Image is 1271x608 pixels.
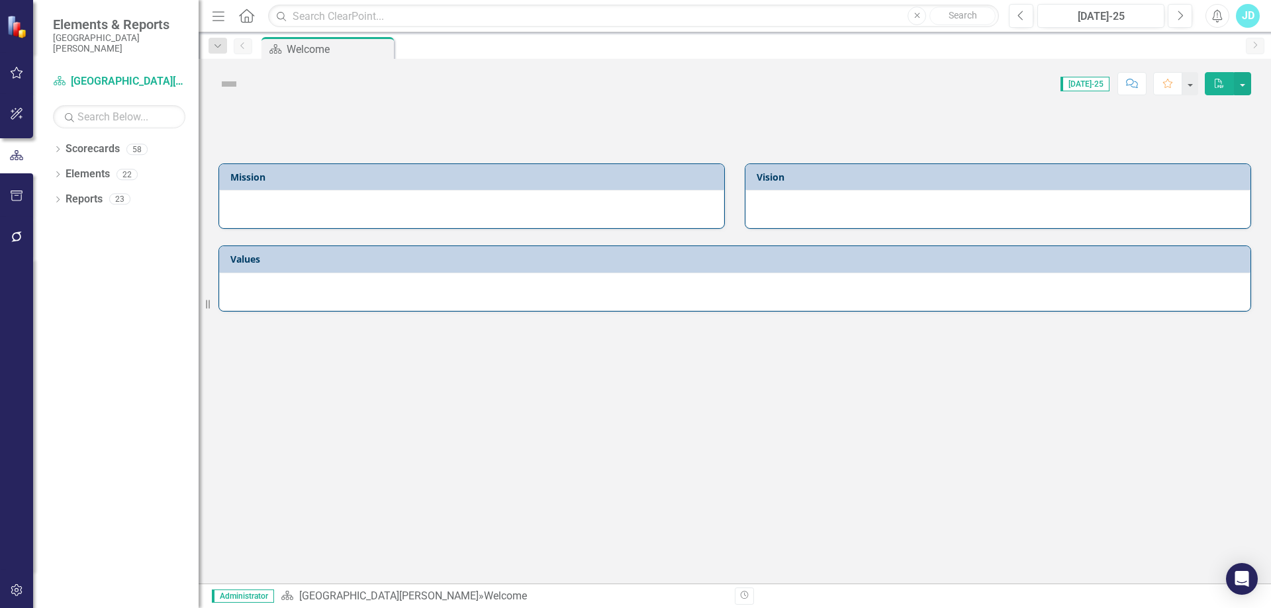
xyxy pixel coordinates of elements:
[117,169,138,180] div: 22
[1042,9,1160,24] div: [DATE]-25
[1236,4,1260,28] button: JD
[126,144,148,155] div: 58
[287,41,391,58] div: Welcome
[53,32,185,54] small: [GEOGRAPHIC_DATA][PERSON_NAME]
[484,589,527,602] div: Welcome
[53,74,185,89] a: [GEOGRAPHIC_DATA][PERSON_NAME]
[757,172,1244,182] h3: Vision
[1060,77,1109,91] span: [DATE]-25
[53,105,185,128] input: Search Below...
[299,589,479,602] a: [GEOGRAPHIC_DATA][PERSON_NAME]
[66,142,120,157] a: Scorecards
[66,167,110,182] a: Elements
[230,172,718,182] h3: Mission
[230,254,1244,264] h3: Values
[66,192,103,207] a: Reports
[7,15,30,38] img: ClearPoint Strategy
[929,7,996,25] button: Search
[949,10,977,21] span: Search
[53,17,185,32] span: Elements & Reports
[281,589,725,604] div: »
[268,5,999,28] input: Search ClearPoint...
[1037,4,1164,28] button: [DATE]-25
[218,73,240,95] img: Not Defined
[109,194,130,205] div: 23
[212,589,274,603] span: Administrator
[1226,563,1258,595] div: Open Intercom Messenger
